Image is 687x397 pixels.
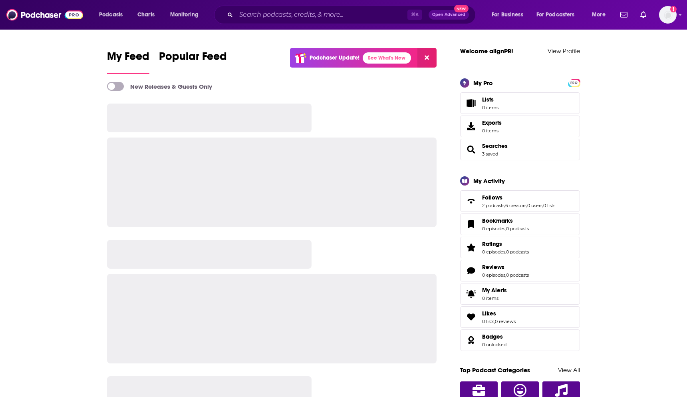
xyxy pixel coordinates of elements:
[482,96,494,103] span: Lists
[460,329,580,351] span: Badges
[482,287,507,294] span: My Alerts
[463,265,479,276] a: Reviews
[482,319,494,324] a: 0 lists
[482,310,516,317] a: Likes
[107,82,212,91] a: New Releases & Guests Only
[659,6,677,24] span: Logged in as alignPR
[107,50,149,74] a: My Feed
[463,144,479,155] a: Searches
[486,8,533,21] button: open menu
[592,9,606,20] span: More
[222,6,483,24] div: Search podcasts, credits, & more...
[159,50,227,68] span: Popular Feed
[482,203,504,208] a: 2 podcasts
[482,240,502,247] span: Ratings
[494,319,495,324] span: ,
[460,213,580,235] span: Bookmarks
[492,9,523,20] span: For Business
[482,240,529,247] a: Ratings
[659,6,677,24] button: Show profile menu
[93,8,133,21] button: open menu
[482,194,555,201] a: Follows
[504,203,505,208] span: ,
[463,121,479,132] span: Exports
[482,310,496,317] span: Likes
[460,47,513,55] a: Welcome alignPR!
[505,203,526,208] a: 6 creators
[363,52,411,64] a: See What's New
[463,196,479,207] a: Follows
[460,283,580,305] a: My Alerts
[569,79,579,85] a: PRO
[548,47,580,55] a: View Profile
[482,295,507,301] span: 0 items
[482,272,505,278] a: 0 episodes
[526,203,527,208] span: ,
[558,366,580,374] a: View All
[482,217,529,224] a: Bookmarks
[670,6,677,12] svg: Add a profile image
[506,249,529,255] a: 0 podcasts
[463,98,479,109] span: Lists
[460,260,580,281] span: Reviews
[617,8,631,22] a: Show notifications dropdown
[432,13,465,17] span: Open Advanced
[482,151,498,157] a: 3 saved
[236,8,407,21] input: Search podcasts, credits, & more...
[569,80,579,86] span: PRO
[482,217,513,224] span: Bookmarks
[170,9,199,20] span: Monitoring
[637,8,649,22] a: Show notifications dropdown
[482,194,502,201] span: Follows
[482,263,504,271] span: Reviews
[159,50,227,74] a: Popular Feed
[482,119,502,126] span: Exports
[495,319,516,324] a: 0 reviews
[473,79,493,87] div: My Pro
[429,10,469,20] button: Open AdvancedNew
[460,190,580,212] span: Follows
[460,92,580,114] a: Lists
[482,96,498,103] span: Lists
[460,237,580,258] span: Ratings
[482,333,503,340] span: Badges
[482,263,529,271] a: Reviews
[482,249,505,255] a: 0 episodes
[482,342,506,347] a: 0 unlocked
[463,219,479,230] a: Bookmarks
[586,8,616,21] button: open menu
[460,139,580,160] span: Searches
[407,10,422,20] span: ⌘ K
[463,288,479,299] span: My Alerts
[482,128,502,134] span: 0 items
[463,242,479,253] a: Ratings
[454,5,469,12] span: New
[460,366,530,374] a: Top Podcast Categories
[531,8,586,21] button: open menu
[460,116,580,137] a: Exports
[482,226,505,231] a: 0 episodes
[310,54,359,61] p: Podchaser Update!
[543,203,555,208] a: 0 lists
[6,7,83,22] img: Podchaser - Follow, Share and Rate Podcasts
[463,311,479,323] a: Likes
[536,9,575,20] span: For Podcasters
[463,335,479,346] a: Badges
[460,306,580,328] span: Likes
[473,177,505,185] div: My Activity
[99,9,123,20] span: Podcasts
[542,203,543,208] span: ,
[506,272,529,278] a: 0 podcasts
[107,50,149,68] span: My Feed
[482,105,498,110] span: 0 items
[527,203,542,208] a: 0 users
[482,142,508,150] a: Searches
[165,8,209,21] button: open menu
[659,6,677,24] img: User Profile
